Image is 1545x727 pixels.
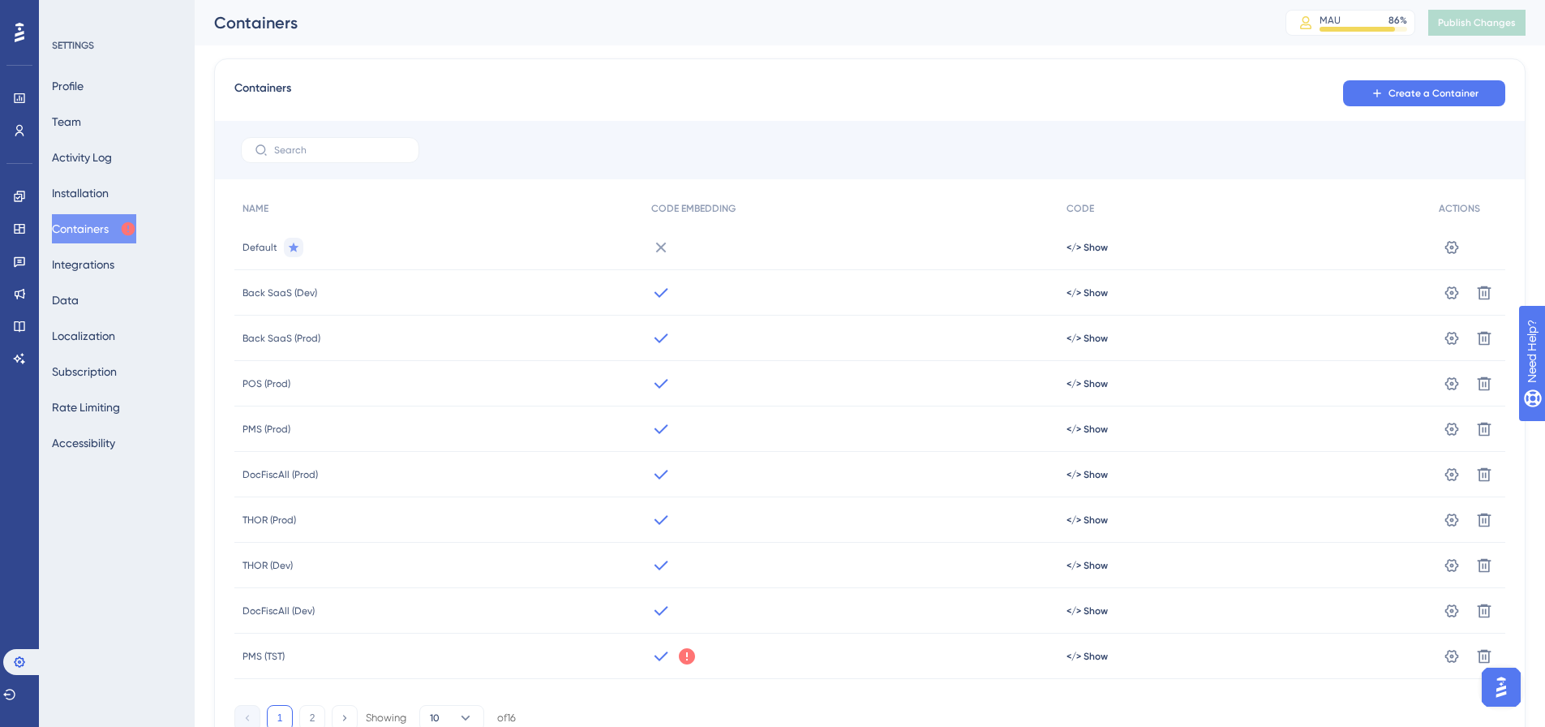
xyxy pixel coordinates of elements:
button: </> Show [1066,377,1108,390]
button: Rate Limiting [52,393,120,422]
button: Accessibility [52,428,115,458]
span: Back SaaS (Prod) [242,332,320,345]
div: of 16 [497,711,516,725]
div: SETTINGS [52,39,183,52]
span: Publish Changes [1438,16,1516,29]
button: </> Show [1066,650,1108,663]
button: </> Show [1066,559,1108,572]
button: Subscription [52,357,117,386]
span: Containers [234,79,291,108]
span: CODE EMBEDDING [651,202,736,215]
span: POS (Prod) [242,377,290,390]
span: DocFiscAll (Prod) [242,468,318,481]
button: Publish Changes [1428,10,1526,36]
div: Containers [214,11,1245,34]
button: Team [52,107,81,136]
button: </> Show [1066,332,1108,345]
button: </> Show [1066,286,1108,299]
span: THOR (Prod) [242,514,296,527]
button: </> Show [1066,514,1108,527]
span: Back SaaS (Dev) [242,286,317,299]
button: </> Show [1066,468,1108,481]
div: Showing [366,711,406,725]
button: </> Show [1066,241,1108,254]
span: Default [242,241,277,254]
button: </> Show [1066,604,1108,617]
input: Search [274,144,406,156]
button: Create a Container [1343,80,1505,106]
button: Integrations [52,250,114,279]
button: Localization [52,321,115,351]
span: CODE [1066,202,1094,215]
span: 10 [430,712,440,725]
button: Profile [52,71,84,101]
span: DocFiscAll (Dev) [242,604,315,617]
span: NAME [242,202,268,215]
div: 86 % [1388,14,1407,27]
iframe: UserGuiding AI Assistant Launcher [1477,663,1526,712]
button: Containers [52,214,136,243]
button: </> Show [1066,423,1108,436]
span: Create a Container [1388,87,1478,100]
button: Activity Log [52,143,112,172]
div: MAU [1320,14,1341,27]
button: Data [52,286,79,315]
button: Installation [52,179,109,208]
span: ACTIONS [1439,202,1480,215]
span: Need Help? [38,4,101,24]
span: THOR (Dev) [242,559,293,572]
span: PMS (TST) [242,650,285,663]
span: PMS (Prod) [242,423,290,436]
